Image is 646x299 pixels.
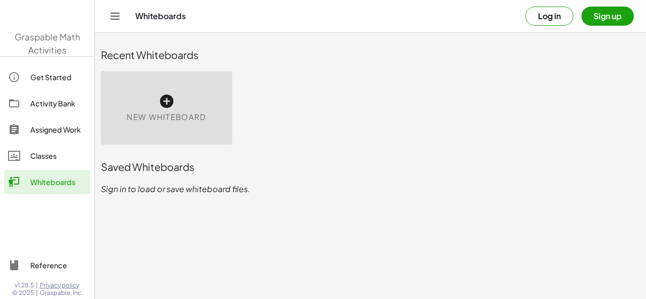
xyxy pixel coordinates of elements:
div: Activity Bank [30,97,86,109]
div: Saved Whiteboards [101,160,640,174]
span: v1.28.5 [15,281,34,289]
a: Whiteboards [4,170,90,194]
div: Get Started [30,71,86,83]
span: Graspable, Inc. [40,289,83,297]
a: Get Started [4,65,90,89]
span: | [36,281,38,289]
span: © 2025 [12,289,34,297]
div: Classes [30,150,86,162]
div: Recent Whiteboards [101,48,640,62]
a: Reference [4,253,90,277]
a: Classes [4,144,90,168]
button: Toggle navigation [107,8,123,24]
div: Whiteboards [30,176,86,188]
div: Assigned Work [30,124,86,136]
p: Sign in to load or save whiteboard files. [101,183,640,195]
button: Log in [525,7,573,26]
span: New Whiteboard [127,111,206,123]
a: Activity Bank [4,91,90,115]
button: Sign up [581,7,634,26]
a: Privacy policy [40,281,83,289]
span: Graspable Math Activities [15,31,80,55]
div: Reference [30,259,86,271]
a: Assigned Work [4,117,90,142]
span: | [36,289,38,297]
